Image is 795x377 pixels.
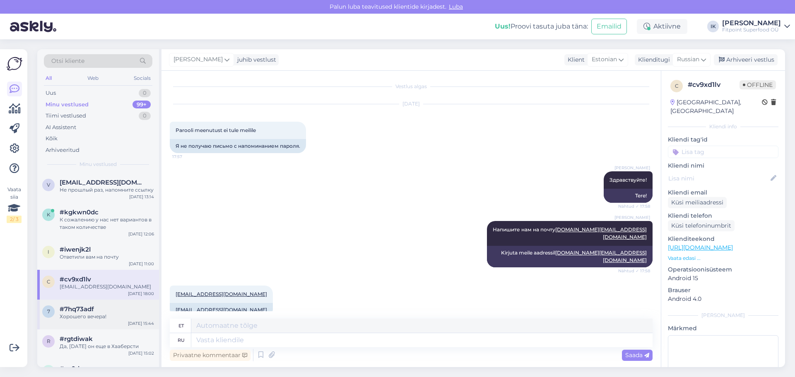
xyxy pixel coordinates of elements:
span: #7hq73adf [60,305,94,313]
button: Emailid [591,19,627,34]
div: 99+ [132,101,151,109]
p: Kliendi telefon [668,211,778,220]
input: Lisa tag [668,146,778,158]
span: r [47,338,51,344]
div: [GEOGRAPHIC_DATA], [GEOGRAPHIC_DATA] [670,98,762,115]
div: Хорошего вечера! [60,313,154,320]
span: c [47,279,51,285]
div: 2 / 3 [7,216,22,223]
div: Minu vestlused [46,101,89,109]
span: 17:57 [172,154,203,160]
div: [DATE] [170,100,653,108]
div: Vaata siia [7,186,22,223]
p: Kliendi tag'id [668,135,778,144]
div: Web [86,73,100,84]
span: [PERSON_NAME] [614,165,650,171]
p: Android 4.0 [668,295,778,303]
div: 0 [139,112,151,120]
span: Luba [446,3,465,10]
span: v [47,182,50,188]
div: [DATE] 15:02 [128,350,154,356]
div: Socials [132,73,152,84]
p: Klienditeekond [668,235,778,243]
a: [EMAIL_ADDRESS][DOMAIN_NAME] [176,307,267,313]
div: ru [178,333,185,347]
span: [PERSON_NAME] [614,214,650,221]
span: c [675,83,679,89]
div: Vestlus algas [170,83,653,90]
div: [PERSON_NAME] [668,312,778,319]
div: [DATE] 11:00 [129,261,154,267]
div: All [44,73,53,84]
img: Askly Logo [7,56,22,72]
a: [EMAIL_ADDRESS][DOMAIN_NAME] [176,291,267,297]
a: [DOMAIN_NAME][EMAIL_ADDRESS][DOMAIN_NAME] [555,250,647,263]
div: Не прошлый раз, напомните ссылку [60,186,154,194]
span: #iwenjk2l [60,246,91,253]
span: Russian [677,55,699,64]
p: Vaata edasi ... [668,255,778,262]
span: Otsi kliente [51,57,84,65]
span: #cv9xd1lv [60,276,91,283]
p: Operatsioonisüsteem [668,265,778,274]
div: # cv9xd1lv [688,80,740,90]
a: [DOMAIN_NAME][EMAIL_ADDRESS][DOMAIN_NAME] [555,226,647,240]
div: Klient [564,55,585,64]
input: Lisa nimi [668,174,769,183]
p: Android 15 [668,274,778,283]
span: Estonian [592,55,617,64]
span: Напишите нам на почту [493,226,647,240]
span: [PERSON_NAME] [173,55,223,64]
div: [EMAIL_ADDRESS][DOMAIN_NAME] [60,283,154,291]
div: [PERSON_NAME] [722,20,781,26]
div: juhib vestlust [234,55,276,64]
span: 7 [47,308,50,315]
div: Tere! [604,189,653,203]
div: Küsi telefoninumbrit [668,220,735,231]
div: Я не получаю письмо с напоминанием пароля. [170,139,306,153]
div: Ответили вам на почту [60,253,154,261]
div: Aktiivne [637,19,687,34]
div: К сожалению у нас нет вариантов в таком количестве [60,216,154,231]
div: IK [707,21,719,32]
span: Здравствуйте! [609,177,647,183]
span: #kgkwn0dc [60,209,99,216]
span: i [48,249,49,255]
p: Kliendi email [668,188,778,197]
p: Kliendi nimi [668,161,778,170]
div: [DATE] 12:06 [128,231,154,237]
b: Uus! [495,22,511,30]
div: Klienditugi [635,55,670,64]
a: [URL][DOMAIN_NAME] [668,244,733,251]
span: Offline [740,80,776,89]
div: Kliendi info [668,123,778,130]
div: Да, [DATE] он еще в Хааберсти [60,343,154,350]
div: Arhiveeritud [46,146,79,154]
div: et [178,319,184,333]
div: Küsi meiliaadressi [668,197,727,208]
a: [PERSON_NAME]Fitpoint Superfood OÜ [722,20,790,33]
div: Kõik [46,134,58,143]
span: vast1961@gmail.com [60,179,146,186]
div: Privaatne kommentaar [170,350,251,361]
span: Minu vestlused [79,161,117,168]
div: AI Assistent [46,123,76,132]
div: Arhiveeri vestlus [714,54,778,65]
span: #ev9dwosu [60,365,97,372]
p: Brauser [668,286,778,295]
span: Saada [625,351,649,359]
div: 0 [139,89,151,97]
span: Parooli meenutust ei tule meilile [176,127,256,133]
div: Proovi tasuta juba täna: [495,22,588,31]
div: [DATE] 15:44 [128,320,154,327]
span: k [47,211,51,218]
span: Nähtud ✓ 17:58 [618,268,650,274]
div: Kirjuta meile aadressil [487,246,653,267]
div: Fitpoint Superfood OÜ [722,26,781,33]
div: [DATE] 18:00 [128,291,154,297]
div: [DATE] 13:14 [129,194,154,200]
div: Tiimi vestlused [46,112,86,120]
div: Uus [46,89,56,97]
span: Nähtud ✓ 17:58 [618,203,650,209]
span: #rgtdiwak [60,335,93,343]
